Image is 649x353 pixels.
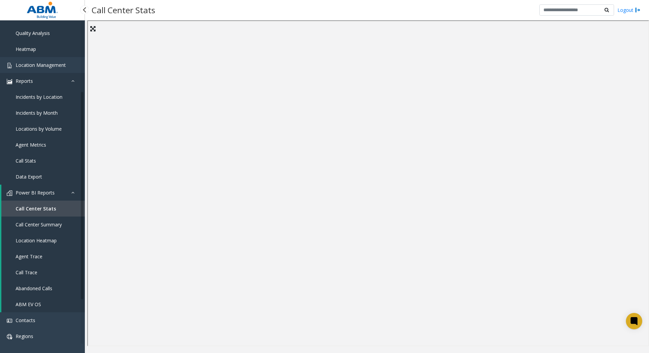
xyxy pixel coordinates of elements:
span: Reports [16,78,33,84]
a: Power BI Reports [1,185,85,201]
img: 'icon' [7,334,12,339]
a: Location Heatmap [1,233,85,248]
a: Logout [617,6,641,14]
span: Data Export [16,173,42,180]
span: Call Center Stats [16,205,56,212]
span: Call Stats [16,157,36,164]
span: Incidents by Month [16,110,58,116]
a: Call Center Stats [1,201,85,217]
span: Abandoned Calls [16,285,52,292]
span: ABM EV OS [16,301,41,308]
span: Heatmap [16,46,36,52]
a: Abandoned Calls [1,280,85,296]
img: 'icon' [7,79,12,84]
span: Incidents by Location [16,94,62,100]
span: Locations by Volume [16,126,62,132]
span: Location Management [16,62,66,68]
a: Agent Trace [1,248,85,264]
img: 'icon' [7,318,12,323]
span: Agent Trace [16,253,42,260]
span: Call Center Summary [16,221,62,228]
span: Agent Metrics [16,142,46,148]
img: 'icon' [7,63,12,68]
a: ABM EV OS [1,296,85,312]
span: Location Heatmap [16,237,57,244]
span: Power BI Reports [16,189,55,196]
span: Regions [16,333,33,339]
h3: Call Center Stats [88,2,159,18]
span: Quality Analysis [16,30,50,36]
span: Contacts [16,317,35,323]
a: Call Center Summary [1,217,85,233]
span: Call Trace [16,269,37,276]
a: Call Trace [1,264,85,280]
img: logout [635,6,641,14]
img: 'icon' [7,190,12,196]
